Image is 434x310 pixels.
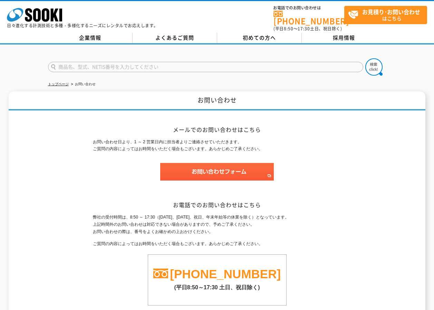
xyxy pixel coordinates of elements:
[7,23,158,28] p: 日々進化する計測技術と多種・多様化するニーズにレンタルでお応えします。
[93,126,341,133] h2: メールでのお問い合わせはこちら
[362,8,420,16] strong: お見積り･お問い合わせ
[93,138,341,153] p: お問い合わせ日より、1 ～ 2 営業日内に担当者よりご連絡させていただきます。 ご質問の内容によってはお時間をいただく場合もございます。あらかじめご了承ください。
[9,91,425,110] h1: お問い合わせ
[70,81,96,88] li: お問い合わせ
[365,58,383,76] img: btn_search.png
[344,6,427,24] a: お見積り･お問い合わせはこちら
[284,26,293,32] span: 8:50
[48,33,133,43] a: 企業情報
[348,6,427,23] span: はこちら
[93,240,341,248] p: ご質問の内容によってはお時間をいただく場合もございます。あらかじめご了承ください。
[217,33,302,43] a: 初めての方へ
[160,174,274,179] a: お問い合わせフォーム
[48,82,69,86] a: トップページ
[148,281,286,291] p: (平日8:50～17:30 土日、祝日除く)
[298,26,310,32] span: 17:30
[302,33,386,43] a: 採用情報
[48,62,363,72] input: 商品名、型式、NETIS番号を入力してください
[93,201,341,209] h2: お電話でのお問い合わせはこちら
[133,33,217,43] a: よくあるご質問
[160,163,274,181] img: お問い合わせフォーム
[273,6,344,10] span: お電話でのお問い合わせは
[170,267,281,281] a: [PHONE_NUMBER]
[243,34,276,41] span: 初めての方へ
[273,26,342,32] span: (平日 ～ 土日、祝日除く)
[93,214,341,235] p: 弊社の受付時間は、8:50 ～ 17:30（[DATE]、[DATE]、祝日、年末年始等の休業を除く）となっています。 上記時間外のお問い合わせは対応できない場合がありますので、予めご了承くださ...
[273,11,344,25] a: [PHONE_NUMBER]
